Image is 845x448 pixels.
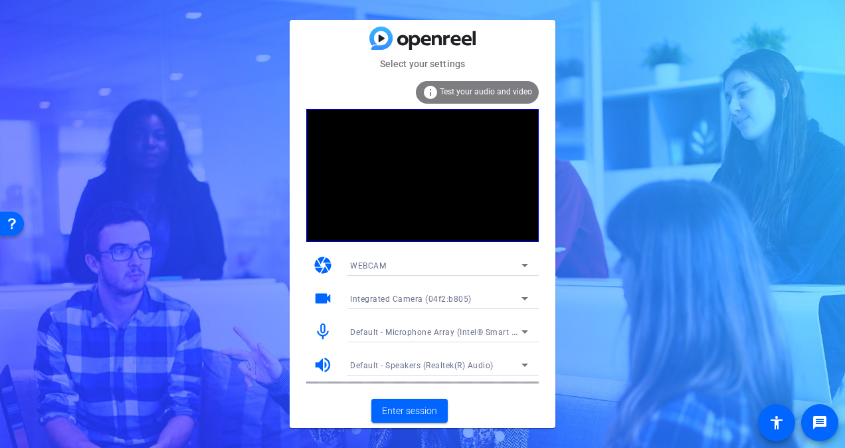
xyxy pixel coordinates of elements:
[423,84,438,100] mat-icon: info
[382,404,437,418] span: Enter session
[369,27,476,50] img: blue-gradient.svg
[313,355,333,375] mat-icon: volume_up
[371,399,448,423] button: Enter session
[313,322,333,342] mat-icon: mic_none
[290,56,555,71] mat-card-subtitle: Select your settings
[769,415,785,431] mat-icon: accessibility
[440,87,532,96] span: Test your audio and video
[350,294,472,304] span: Integrated Camera (04f2:b805)
[350,326,680,337] span: Default - Microphone Array (Intel® Smart Sound Technology for Digital Microphones)
[350,261,386,271] span: WEBCAM
[350,361,494,370] span: Default - Speakers (Realtek(R) Audio)
[313,288,333,308] mat-icon: videocam
[812,415,828,431] mat-icon: message
[313,255,333,275] mat-icon: camera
